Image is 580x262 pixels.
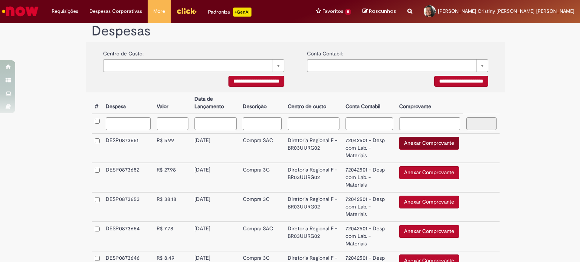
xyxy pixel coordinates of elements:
[103,133,154,163] td: DESP0873651
[191,92,240,114] th: Data de Lançamento
[208,8,251,17] div: Padroniza
[345,9,351,15] span: 5
[240,92,285,114] th: Descrição
[438,8,574,14] span: [PERSON_NAME] Cristiny [PERSON_NAME] [PERSON_NAME]
[191,222,240,251] td: [DATE]
[154,92,191,114] th: Valor
[240,192,285,222] td: Compra 3C
[399,225,459,238] button: Anexar Comprovante
[240,222,285,251] td: Compra SAC
[240,163,285,192] td: Compra 3C
[154,192,191,222] td: R$ 38.18
[342,133,396,163] td: 72042501 - Desp com Lab. - Materiais
[103,163,154,192] td: DESP0873652
[342,222,396,251] td: 72042501 - Desp com Lab. - Materiais
[285,192,342,222] td: Diretoria Regional F - BR03UURG02
[399,166,459,179] button: Anexar Comprovante
[103,192,154,222] td: DESP0873653
[153,8,165,15] span: More
[396,222,463,251] td: Anexar Comprovante
[369,8,396,15] span: Rascunhos
[103,222,154,251] td: DESP0873654
[191,133,240,163] td: [DATE]
[103,59,284,72] a: Limpar campo {0}
[342,163,396,192] td: 72042501 - Desp com Lab. - Materiais
[322,8,343,15] span: Favoritos
[154,163,191,192] td: R$ 27.98
[285,163,342,192] td: Diretoria Regional F - BR03UURG02
[396,133,463,163] td: Anexar Comprovante
[103,46,143,57] label: Centro de Custo:
[285,222,342,251] td: Diretoria Regional F - BR03UURG02
[92,24,500,39] h1: Despesas
[92,92,103,114] th: #
[342,92,396,114] th: Conta Contabil
[233,8,251,17] p: +GenAi
[399,196,459,208] button: Anexar Comprovante
[240,133,285,163] td: Compra SAC
[307,46,343,57] label: Conta Contabil:
[399,137,459,150] button: Anexar Comprovante
[396,163,463,192] td: Anexar Comprovante
[191,192,240,222] td: [DATE]
[307,59,488,72] a: Limpar campo {0}
[103,92,154,114] th: Despesa
[285,92,342,114] th: Centro de custo
[285,133,342,163] td: Diretoria Regional F - BR03UURG02
[342,192,396,222] td: 72042501 - Desp com Lab. - Materiais
[191,163,240,192] td: [DATE]
[396,192,463,222] td: Anexar Comprovante
[89,8,142,15] span: Despesas Corporativas
[362,8,396,15] a: Rascunhos
[154,222,191,251] td: R$ 7.78
[154,133,191,163] td: R$ 5.99
[396,92,463,114] th: Comprovante
[52,8,78,15] span: Requisições
[1,4,40,19] img: ServiceNow
[176,5,197,17] img: click_logo_yellow_360x200.png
